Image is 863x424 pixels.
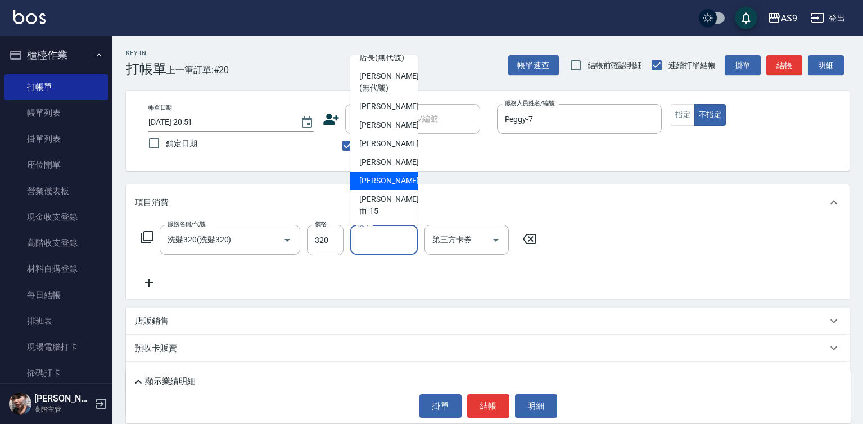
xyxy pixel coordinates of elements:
[766,55,802,76] button: 結帳
[166,138,197,150] span: 鎖定日期
[4,204,108,230] a: 現金收支登錄
[4,360,108,386] a: 掃碼打卡
[781,11,797,25] div: AS9
[278,231,296,249] button: Open
[806,8,850,29] button: 登出
[359,175,430,187] span: [PERSON_NAME] -13
[419,394,462,418] button: 掛單
[4,152,108,178] a: 座位開單
[4,334,108,360] a: 現場電腦打卡
[359,193,419,217] span: [PERSON_NAME]而 -15
[4,256,108,282] a: 材料自購登錄
[135,342,177,354] p: 預收卡販賣
[808,55,844,76] button: 明細
[4,282,108,308] a: 每日結帳
[126,49,166,57] h2: Key In
[126,362,850,389] div: 其他付款方式
[315,220,327,228] label: 價格
[4,100,108,126] a: 帳單列表
[4,178,108,204] a: 營業儀表板
[668,60,716,71] span: 連續打單結帳
[359,52,404,64] span: 店長 (無代號)
[359,70,419,94] span: [PERSON_NAME] (無代號)
[467,394,509,418] button: 結帳
[126,184,850,220] div: 項目消費
[4,308,108,334] a: 排班表
[359,138,426,150] span: [PERSON_NAME] -9
[135,315,169,327] p: 店販銷售
[4,40,108,70] button: 櫃檯作業
[725,55,761,76] button: 掛單
[359,119,426,131] span: [PERSON_NAME] -7
[735,7,757,29] button: save
[293,109,320,136] button: Choose date, selected date is 2025-09-12
[166,63,229,77] span: 上一筆訂單:#20
[4,126,108,152] a: 掛單列表
[671,104,695,126] button: 指定
[359,101,426,112] span: [PERSON_NAME] -2
[515,394,557,418] button: 明細
[145,376,196,387] p: 顯示業績明細
[4,74,108,100] a: 打帳單
[359,156,430,168] span: [PERSON_NAME] -12
[126,335,850,362] div: 預收卡販賣
[508,55,559,76] button: 帳單速查
[13,10,46,24] img: Logo
[694,104,726,126] button: 不指定
[126,61,166,77] h3: 打帳單
[168,220,205,228] label: 服務名稱/代號
[148,113,289,132] input: YYYY/MM/DD hh:mm
[505,99,554,107] label: 服務人員姓名/編號
[135,197,169,209] p: 項目消費
[9,393,31,415] img: Person
[148,103,172,112] label: 帳單日期
[34,404,92,414] p: 高階主管
[126,308,850,335] div: 店販銷售
[588,60,643,71] span: 結帳前確認明細
[763,7,802,30] button: AS9
[487,231,505,249] button: Open
[34,393,92,404] h5: [PERSON_NAME]
[4,230,108,256] a: 高階收支登錄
